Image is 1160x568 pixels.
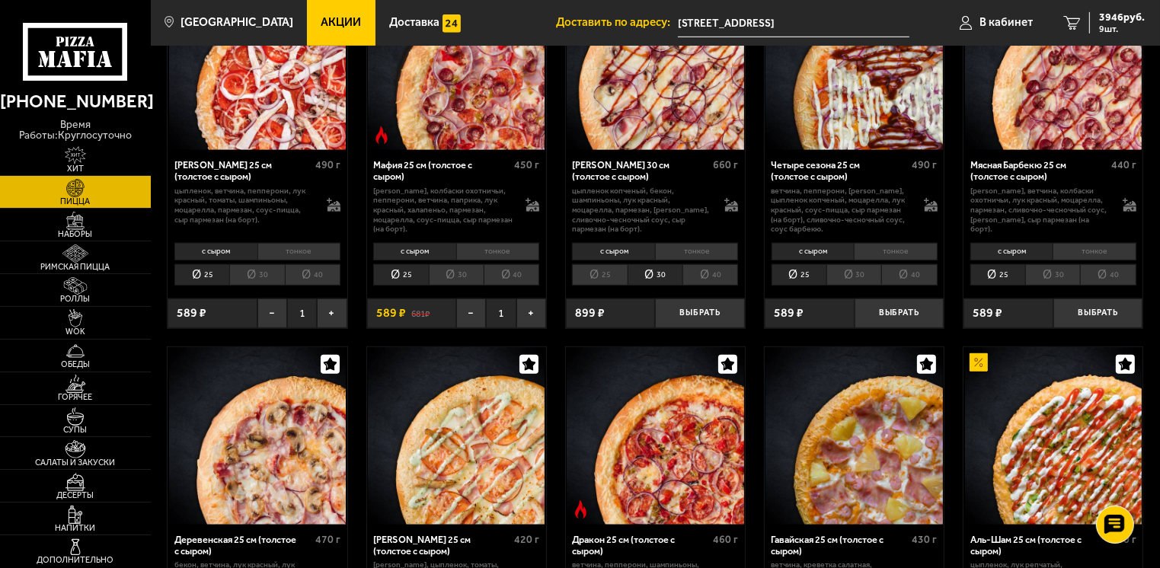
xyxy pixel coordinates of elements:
div: Дракон 25 см (толстое с сыром) [572,534,709,557]
button: Выбрать [1053,298,1143,328]
span: 470 г [315,533,340,546]
li: тонкое [655,243,738,260]
a: АкционныйАль-Шам 25 см (толстое с сыром) [963,347,1142,524]
button: + [317,298,347,328]
li: с сыром [772,243,854,260]
a: Деревенская 25 см (толстое с сыром) [168,347,347,524]
div: Деревенская 25 см (толстое с сыром) [174,534,312,557]
div: Гавайская 25 см (толстое с сыром) [772,534,909,557]
span: 3946 руб. [1099,12,1145,23]
a: Острое блюдоДракон 25 см (толстое с сыром) [566,347,745,524]
div: [PERSON_NAME] 25 см (толстое с сыром) [373,534,510,557]
li: 40 [881,264,937,286]
button: + [516,298,546,328]
span: 899 ₽ [575,307,605,319]
img: Гавайская 25 см (толстое с сыром) [765,347,942,524]
span: Доставка [389,17,439,28]
img: Острое блюдо [372,126,391,145]
button: Выбрать [655,298,745,328]
span: 460 г [713,533,738,546]
s: 681 ₽ [412,307,430,319]
button: Выбрать [855,298,944,328]
div: [PERSON_NAME] 25 см (толстое с сыром) [174,159,312,182]
a: Чикен Ранч 25 см (толстое с сыром) [367,347,546,524]
p: цыпленок копченый, бекон, шампиньоны, лук красный, моцарелла, пармезан, [PERSON_NAME], сливочно-ч... [572,187,712,235]
span: Гаккелевская улица, 32 [678,9,910,37]
img: Деревенская 25 см (толстое с сыром) [169,347,346,524]
div: Мафия 25 см (толстое с сыром) [373,159,510,182]
li: с сыром [572,243,654,260]
span: 1 [486,298,516,328]
span: Акции [321,17,362,28]
span: 490 г [912,158,938,171]
li: с сыром [970,243,1053,260]
li: 25 [373,264,428,286]
span: 589 ₽ [774,307,804,319]
li: 40 [682,264,738,286]
img: Дракон 25 см (толстое с сыром) [567,347,743,524]
li: 25 [572,264,627,286]
li: тонкое [456,243,539,260]
button: − [257,298,287,328]
div: Мясная Барбекю 25 см (толстое с сыром) [970,159,1107,182]
span: 490 г [315,158,340,171]
div: [PERSON_NAME] 30 см (толстое с сыром) [572,159,709,182]
span: 450 г [514,158,539,171]
a: Гавайская 25 см (толстое с сыром) [765,347,944,524]
p: [PERSON_NAME], ветчина, колбаски охотничьи, лук красный, моцарелла, пармезан, сливочно-чесночный ... [970,187,1110,235]
p: цыпленок, ветчина, пепперони, лук красный, томаты, шампиньоны, моцарелла, пармезан, соус-пицца, с... [174,187,315,225]
li: 25 [174,264,229,286]
li: с сыром [174,243,257,260]
span: 589 ₽ [177,307,206,319]
li: 30 [429,264,484,286]
li: 30 [628,264,682,286]
li: 30 [826,264,881,286]
li: 30 [229,264,284,286]
span: Доставить по адресу: [556,17,678,28]
span: 589 ₽ [973,307,1002,319]
li: тонкое [257,243,340,260]
span: 589 ₽ [376,307,406,319]
li: 25 [970,264,1025,286]
li: 30 [1025,264,1080,286]
img: Аль-Шам 25 см (толстое с сыром) [965,347,1142,524]
p: ветчина, пепперони, [PERSON_NAME], цыпленок копченый, моцарелла, лук красный, соус-пицца, сыр пар... [772,187,912,235]
span: 420 г [514,533,539,546]
li: тонкое [854,243,937,260]
span: В кабинет [979,17,1033,28]
span: 9 шт. [1099,24,1145,34]
span: 660 г [713,158,738,171]
button: − [456,298,486,328]
li: 25 [772,264,826,286]
li: 40 [1080,264,1136,286]
img: Острое блюдо [572,500,590,519]
img: Акционный [970,353,988,372]
li: с сыром [373,243,455,260]
li: тонкое [1053,243,1136,260]
div: Четыре сезона 25 см (толстое с сыром) [772,159,909,182]
span: 430 г [912,533,938,546]
img: 15daf4d41897b9f0e9f617042186c801.svg [443,14,461,33]
input: Ваш адрес доставки [678,9,910,37]
span: 1 [287,298,317,328]
li: 40 [484,264,539,286]
img: Чикен Ранч 25 см (толстое с сыром) [368,347,545,524]
p: [PERSON_NAME], колбаски охотничьи, пепперони, ветчина, паприка, лук красный, халапеньо, пармезан,... [373,187,513,235]
span: 440 г [1111,158,1136,171]
li: 40 [285,264,340,286]
div: Аль-Шам 25 см (толстое с сыром) [970,534,1107,557]
span: [GEOGRAPHIC_DATA] [181,17,293,28]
